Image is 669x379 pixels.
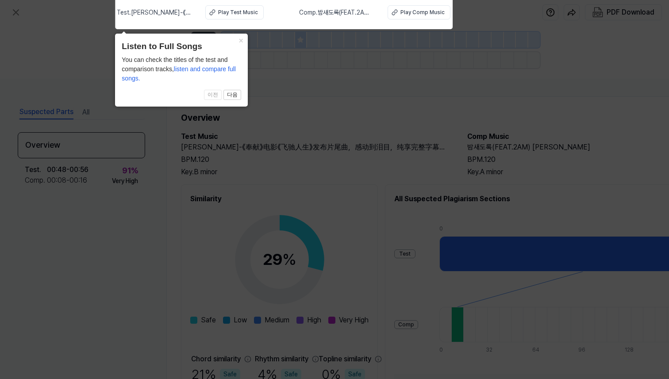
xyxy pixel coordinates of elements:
[122,40,241,53] header: Listen to Full Songs
[388,5,450,19] button: Play Comp Music
[234,34,248,46] button: Close
[400,8,445,16] div: Play Comp Music
[299,8,377,17] span: Comp . 밤새도록(FEAT.2AM) [PERSON_NAME]
[122,65,236,82] span: listen and compare full songs.
[122,55,241,83] div: You can check the titles of the test and comparison tracks,
[117,8,195,17] span: Test . [PERSON_NAME]-《奉献》电影《飞驰人生》发布片尾曲，感动到泪目，纯享完整字幕版【CC歌詞Lyrics】高清无损
[205,5,264,19] button: Play Test Music
[223,90,241,100] button: 다음
[218,8,258,16] div: Play Test Music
